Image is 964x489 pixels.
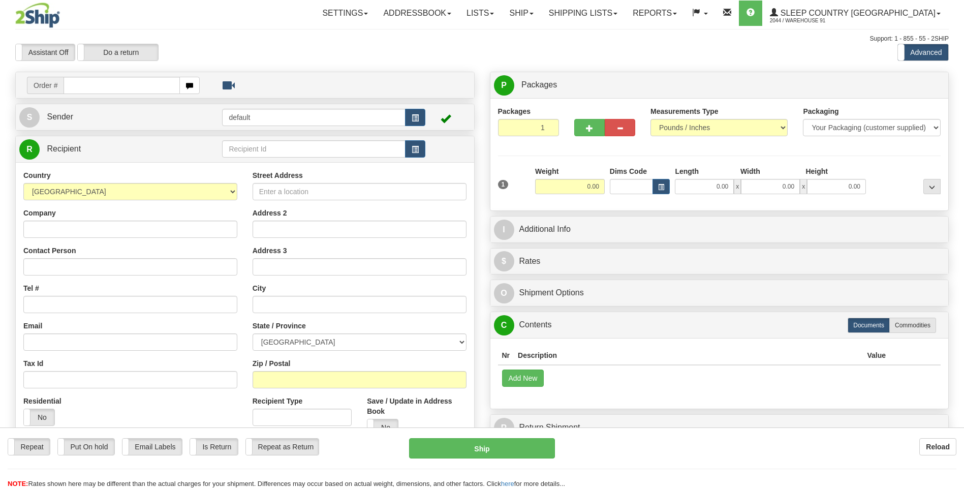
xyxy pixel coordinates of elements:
[15,35,949,43] div: Support: 1 - 855 - 55 - 2SHIP
[122,439,182,455] label: Email Labels
[459,1,502,26] a: Lists
[246,439,319,455] label: Repeat as Return
[734,179,741,194] span: x
[498,346,514,365] th: Nr
[923,179,941,194] div: ...
[762,1,948,26] a: Sleep Country [GEOGRAPHIC_DATA] 2044 / Warehouse 91
[650,106,719,116] label: Measurements Type
[8,439,50,455] label: Repeat
[190,439,238,455] label: Is Return
[253,358,291,369] label: Zip / Postal
[494,251,945,272] a: $Rates
[315,1,376,26] a: Settings
[898,44,948,60] label: Advanced
[23,283,39,293] label: Tel #
[535,166,558,176] label: Weight
[19,107,222,128] a: S Sender
[8,480,28,487] span: NOTE:
[494,251,514,271] span: $
[253,208,287,218] label: Address 2
[501,480,514,487] a: here
[494,315,514,335] span: C
[494,75,945,96] a: P Packages
[541,1,625,26] a: Shipping lists
[502,1,541,26] a: Ship
[253,183,467,200] input: Enter a location
[23,170,51,180] label: Country
[494,418,514,438] span: R
[514,346,863,365] th: Description
[376,1,459,26] a: Addressbook
[494,219,945,240] a: IAdditional Info
[770,16,846,26] span: 2044 / Warehouse 91
[23,246,76,256] label: Contact Person
[740,166,760,176] label: Width
[848,318,890,333] label: Documents
[805,166,828,176] label: Height
[800,179,807,194] span: x
[58,439,114,455] label: Put On hold
[27,77,64,94] span: Order #
[625,1,685,26] a: Reports
[494,220,514,240] span: I
[521,80,557,89] span: Packages
[47,112,73,121] span: Sender
[926,443,950,451] b: Reload
[19,107,40,128] span: S
[253,321,306,331] label: State / Province
[16,44,75,60] label: Assistant Off
[494,283,514,303] span: O
[23,358,43,369] label: Tax Id
[23,396,61,406] label: Residential
[494,315,945,335] a: CContents
[23,321,42,331] label: Email
[222,109,405,126] input: Sender Id
[502,370,544,387] button: Add New
[863,346,890,365] th: Value
[24,409,54,425] label: No
[803,106,838,116] label: Packaging
[778,9,936,17] span: Sleep Country [GEOGRAPHIC_DATA]
[19,139,200,160] a: R Recipient
[889,318,936,333] label: Commodities
[494,417,945,438] a: RReturn Shipment
[367,419,398,436] label: No
[675,166,699,176] label: Length
[367,396,466,416] label: Save / Update in Address Book
[253,396,303,406] label: Recipient Type
[78,44,158,60] label: Do a return
[222,140,405,158] input: Recipient Id
[253,283,266,293] label: City
[941,193,963,296] iframe: chat widget
[498,106,531,116] label: Packages
[610,166,647,176] label: Dims Code
[23,208,56,218] label: Company
[494,283,945,303] a: OShipment Options
[498,180,509,189] span: 1
[253,246,287,256] label: Address 3
[15,3,60,28] img: logo2044.jpg
[409,438,554,459] button: Ship
[19,139,40,160] span: R
[47,144,81,153] span: Recipient
[494,75,514,96] span: P
[253,170,303,180] label: Street Address
[919,438,956,455] button: Reload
